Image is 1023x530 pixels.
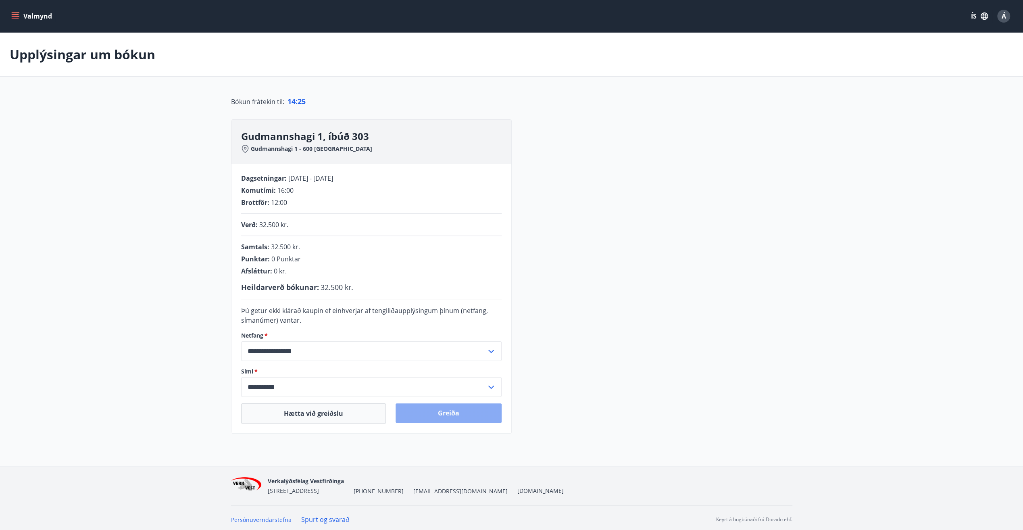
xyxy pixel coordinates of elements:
span: [EMAIL_ADDRESS][DOMAIN_NAME] [413,487,508,495]
span: Verkalýðsfélag Vestfirðinga [268,477,344,485]
span: 32.500 kr. [321,282,353,292]
a: Spurt og svarað [301,515,350,524]
span: 25 [298,96,306,106]
span: 14 : [288,96,298,106]
p: Keyrt á hugbúnaði frá Dorado ehf. [716,516,792,523]
p: Upplýsingar um bókun [10,46,155,63]
span: 16:00 [277,186,294,195]
span: Þú getur ekki klárað kaupin ef einhverjar af tengiliðaupplýsingum þínum (netfang, símanúmer) vantar. [241,306,488,325]
img: jihgzMk4dcgjRAW2aMgpbAqQEG7LZi0j9dOLAUvz.png [231,477,262,495]
span: Heildarverð bókunar : [241,282,319,292]
a: [DOMAIN_NAME] [517,487,564,495]
span: 32.500 kr. [271,242,300,251]
span: 0 Punktar [271,255,301,263]
span: Verð : [241,220,258,229]
span: [DATE] - [DATE] [288,174,333,183]
button: Á [994,6,1013,26]
span: Punktar : [241,255,270,263]
span: 32.500 kr. [259,220,288,229]
span: Á [1002,12,1006,21]
label: Sími [241,367,502,376]
button: Greiða [396,403,502,423]
label: Netfang [241,332,502,340]
span: Afsláttur : [241,267,272,275]
button: Hætta við greiðslu [241,403,386,424]
a: Persónuverndarstefna [231,516,292,524]
span: Gudmannshagi 1 - 600 [GEOGRAPHIC_DATA] [251,145,372,153]
span: [STREET_ADDRESS] [268,487,319,495]
span: Bókun frátekin til : [231,97,284,106]
h3: Gudmannshagi 1, íbúð 303 [241,129,511,143]
span: 0 kr. [274,267,287,275]
button: ÍS [967,9,992,23]
span: Dagsetningar : [241,174,287,183]
span: 12:00 [271,198,287,207]
span: Brottför : [241,198,269,207]
span: [PHONE_NUMBER] [354,487,404,495]
button: menu [10,9,55,23]
span: Komutími : [241,186,276,195]
span: Samtals : [241,242,269,251]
